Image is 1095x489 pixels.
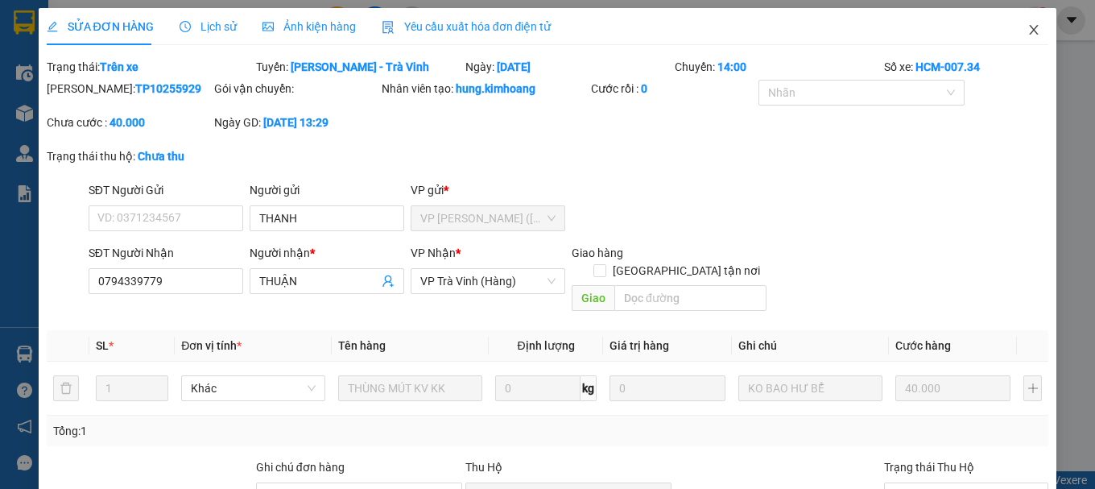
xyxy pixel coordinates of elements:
div: Trạng thái: [45,58,254,76]
span: VP Nhận [411,247,456,259]
span: Yêu cầu xuất hóa đơn điện tử [382,20,552,33]
span: duyên [6,47,42,62]
span: picture [262,21,274,32]
b: Trên xe [100,60,138,73]
input: Dọc đường [614,285,766,311]
p: NHẬN: [6,69,235,100]
b: [DATE] 13:29 [263,116,328,129]
button: plus [1023,375,1042,401]
span: Đơn vị tính [181,339,242,352]
b: hung.kimhoang [456,82,535,95]
div: SĐT Người Gửi [89,181,243,199]
div: Nhân viên tạo: [382,80,588,97]
span: VP Trà Vinh (Hàng) [420,269,556,293]
div: Ngày GD: [214,114,378,131]
span: user-add [382,275,395,288]
span: VP [PERSON_NAME] ([GEOGRAPHIC_DATA]) [6,69,162,100]
b: 0 [641,82,647,95]
div: Chưa cước : [47,114,211,131]
input: VD: Bàn, Ghế [338,375,482,401]
span: Ảnh kiện hàng [262,20,356,33]
th: Ghi chú [732,330,889,362]
label: Ghi chú đơn hàng [256,461,345,474]
span: Định lượng [518,339,575,352]
b: [DATE] [497,60,531,73]
b: TP10255929 [135,82,201,95]
div: Người nhận [250,244,404,262]
div: Người gửi [250,181,404,199]
span: Thu Hộ [465,461,502,474]
span: edit [47,21,58,32]
div: [PERSON_NAME]: [47,80,211,97]
img: icon [382,21,395,34]
div: VP gửi [411,181,565,199]
div: Tổng: 1 [53,422,424,440]
span: 02862646702 - [6,102,139,118]
span: Giao hàng [572,247,623,259]
span: GIAO: [6,120,39,135]
input: Ghi Chú [738,375,882,401]
span: Giá trị hàng [609,339,669,352]
p: GỬI: [6,31,235,62]
span: kg [581,375,597,401]
div: Gói vận chuyển: [214,80,378,97]
b: 14:00 [717,60,746,73]
div: Chuyến: [673,58,882,76]
button: Close [1011,8,1056,53]
b: [PERSON_NAME] - Trà Vinh [291,60,429,73]
span: Tên hàng [338,339,386,352]
input: 0 [609,375,725,401]
div: Ngày: [464,58,673,76]
strong: BIÊN NHẬN GỬI HÀNG [54,9,187,24]
span: VP [PERSON_NAME] (Hàng) - [6,31,200,62]
b: HCM-007.34 [915,60,980,73]
b: 40.000 [109,116,145,129]
span: Lịch sử [180,20,237,33]
span: Giao [572,285,614,311]
span: clock-circle [180,21,191,32]
div: SĐT Người Nhận [89,244,243,262]
span: VP Trần Phú (Hàng) [420,206,556,230]
div: Trạng thái Thu Hộ [884,458,1048,476]
span: Cước hàng [895,339,951,352]
div: Số xe: [882,58,1050,76]
div: Tuyến: [254,58,464,76]
span: SỬA ĐƠN HÀNG [47,20,154,33]
button: delete [53,375,79,401]
div: Trạng thái thu hộ: [47,147,253,165]
span: SL [96,339,109,352]
span: âu châu [93,102,139,118]
b: Chưa thu [138,150,184,163]
span: Khác [191,376,316,400]
div: Cước rồi : [591,80,755,97]
span: [GEOGRAPHIC_DATA] tận nơi [606,262,766,280]
input: 0 [895,375,1011,401]
span: close [1027,23,1040,36]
